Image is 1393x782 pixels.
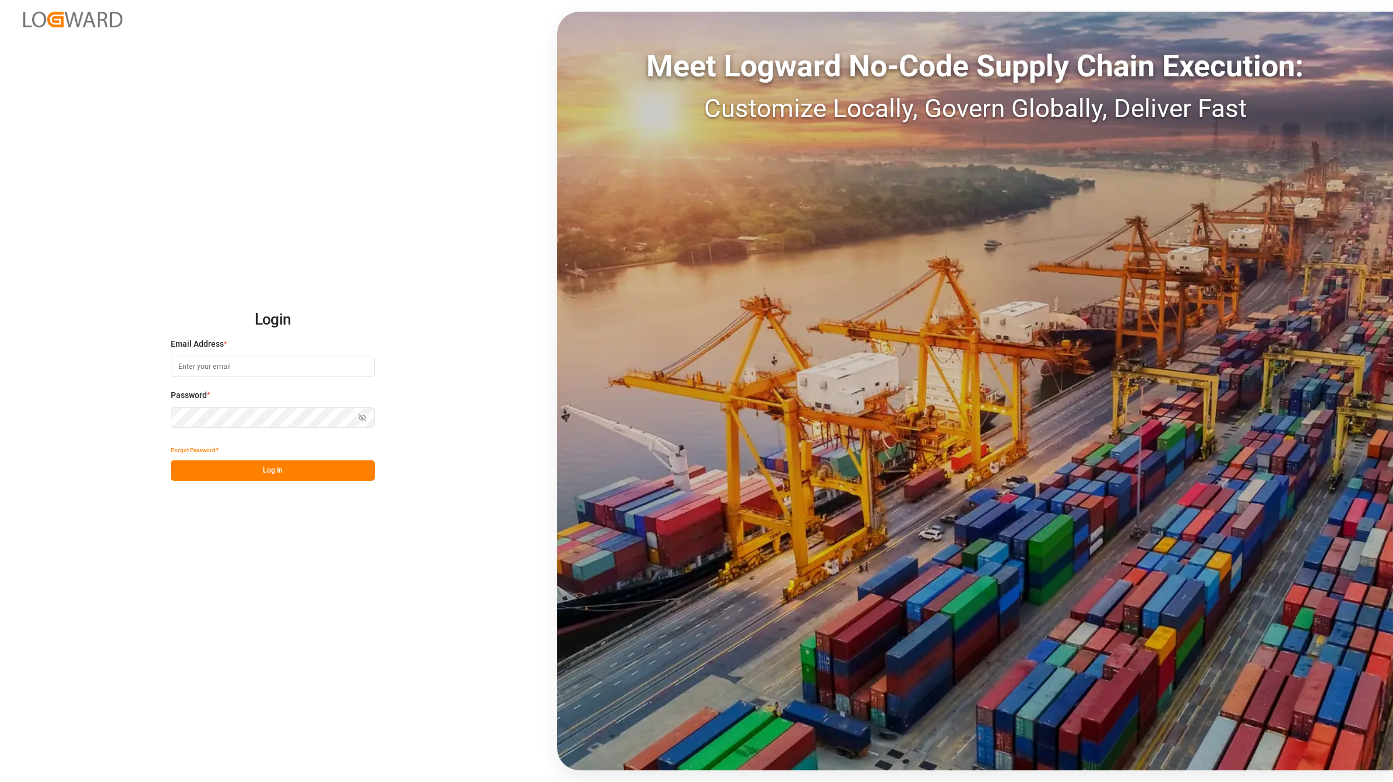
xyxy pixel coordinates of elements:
[171,338,224,350] span: Email Address
[171,357,375,377] input: Enter your email
[171,389,207,401] span: Password
[171,460,375,481] button: Log In
[171,440,219,460] button: Forgot Password?
[171,301,375,339] h2: Login
[557,44,1393,89] div: Meet Logward No-Code Supply Chain Execution:
[557,89,1393,128] div: Customize Locally, Govern Globally, Deliver Fast
[23,12,122,27] img: Logward_new_orange.png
